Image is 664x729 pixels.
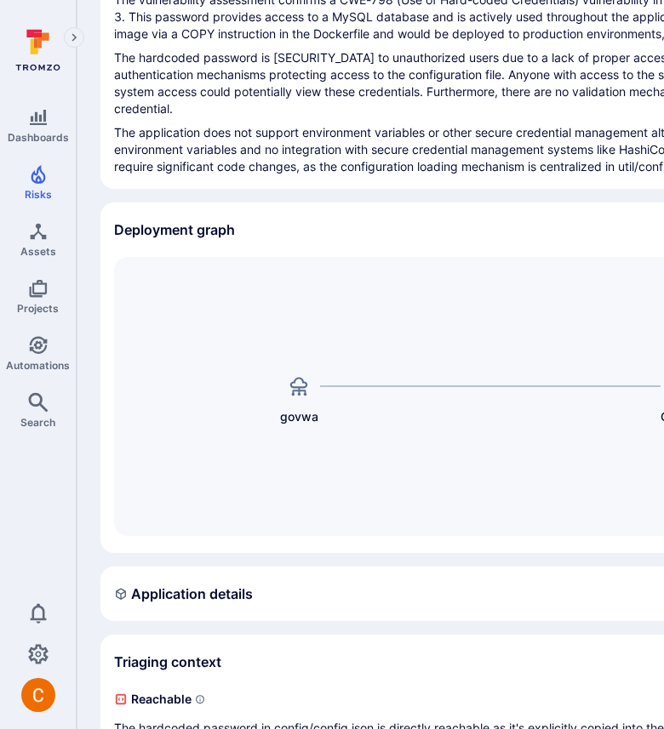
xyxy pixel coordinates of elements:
div: Camilo Rivera [21,678,55,712]
span: Dashboards [8,131,69,144]
img: ACg8ocJuq_DPPTkXyD9OlTnVLvDrpObecjcADscmEHLMiTyEnTELew=s96-c [21,678,55,712]
span: Automations [6,359,70,372]
span: Projects [17,302,59,315]
span: Search [20,416,55,429]
i: Expand navigation menu [68,31,80,45]
span: govwa [280,408,318,425]
svg: Indicates if a vulnerability code, component, function or a library can actually be reached or in... [195,694,205,704]
button: Expand navigation menu [64,27,84,48]
h2: Triaging context [114,653,221,670]
span: Risks [25,188,52,201]
span: Assets [20,245,56,258]
h2: Application details [114,585,253,602]
h2: Deployment graph [114,221,235,238]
